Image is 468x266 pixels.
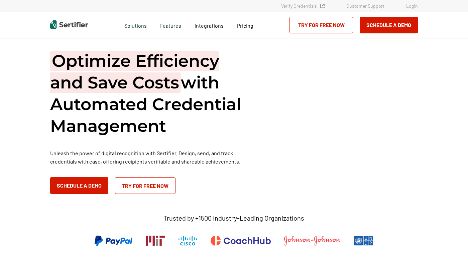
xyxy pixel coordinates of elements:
a: Verify Credentials [281,3,325,9]
p: Trusted by +1500 Industry-Leading Organizations [163,214,304,222]
h1: with Automated Credential Management [50,50,251,137]
p: Unleash the power of digital recognition with Sertifier. Design, send, and track credentials with... [50,149,251,166]
img: PayPal [95,236,132,246]
img: UNDP [354,236,373,246]
a: Try for Free Now [289,17,353,33]
span: Optimize Efficiency and Save Costs [50,51,219,93]
a: Login [406,3,418,9]
span: Features [160,21,181,29]
span: Pricing [237,22,253,29]
img: Cisco [179,236,197,246]
img: Johnson & Johnson [284,236,340,246]
img: CoachHub [211,236,271,246]
a: Try for Free Now [115,177,175,194]
img: Verified [320,4,325,8]
a: Integrations [195,21,224,29]
img: Massachusetts Institute of Technology [146,236,165,246]
a: Customer Support [346,3,384,9]
span: Solutions [124,21,147,29]
img: Sertifier | Digital Credentialing Platform [50,20,88,29]
span: Integrations [195,22,224,29]
a: Pricing [237,21,253,29]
